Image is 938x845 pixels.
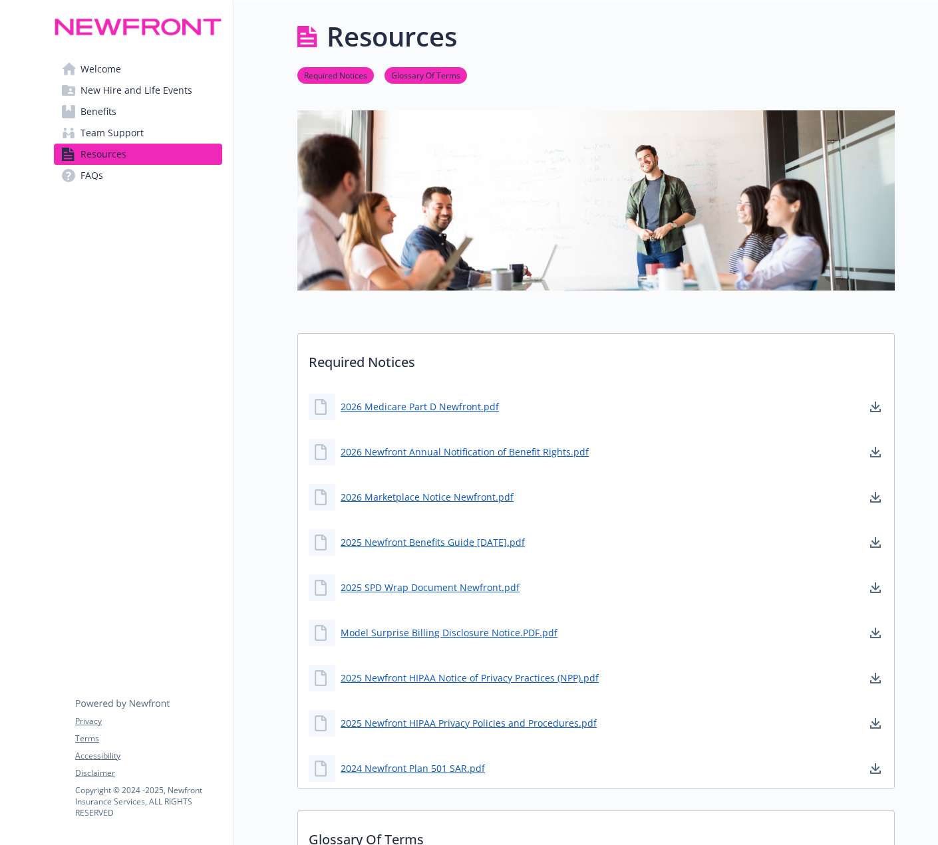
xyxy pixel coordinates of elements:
[80,165,103,186] span: FAQs
[867,489,883,505] a: download document
[385,68,467,81] a: Glossary Of Terms
[75,750,222,762] a: Accessibility
[80,144,126,165] span: Resources
[341,445,589,459] a: 2026 Newfront Annual Notification of Benefit Rights.pdf
[54,144,222,165] a: Resources
[75,767,222,779] a: Disclaimer
[75,785,222,818] p: Copyright © 2024 - 2025 , Newfront Insurance Services, ALL RIGHTS RESERVED
[80,101,116,122] span: Benefits
[54,59,222,80] a: Welcome
[867,625,883,641] a: download document
[341,535,525,549] a: 2025 Newfront Benefits Guide [DATE].pdf
[298,334,894,383] p: Required Notices
[867,580,883,596] a: download document
[297,68,374,81] a: Required Notices
[297,110,895,290] img: resources page banner
[54,80,222,101] a: New Hire and Life Events
[341,580,520,594] a: 2025 SPD Wrap Document Newfront.pdf
[80,80,192,101] span: New Hire and Life Events
[327,17,457,57] h1: Resources
[75,733,222,745] a: Terms
[341,626,557,640] a: Model Surprise Billing Disclosure Notice.PDF.pdf
[341,716,597,730] a: 2025 Newfront HIPAA Privacy Policies and Procedures.pdf
[867,535,883,550] a: download document
[341,490,514,504] a: 2026 Marketplace Notice Newfront.pdf
[867,444,883,460] a: download document
[341,400,499,414] a: 2026 Medicare Part D Newfront.pdf
[54,122,222,144] a: Team Support
[867,715,883,731] a: download document
[80,122,144,144] span: Team Support
[341,761,485,775] a: 2024 Newfront Plan 501 SAR.pdf
[54,165,222,186] a: FAQs
[867,670,883,686] a: download document
[867,399,883,415] a: download document
[54,101,222,122] a: Benefits
[867,761,883,777] a: download document
[80,59,121,80] span: Welcome
[75,715,222,727] a: Privacy
[341,671,599,685] a: 2025 Newfront HIPAA Notice of Privacy Practices (NPP).pdf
